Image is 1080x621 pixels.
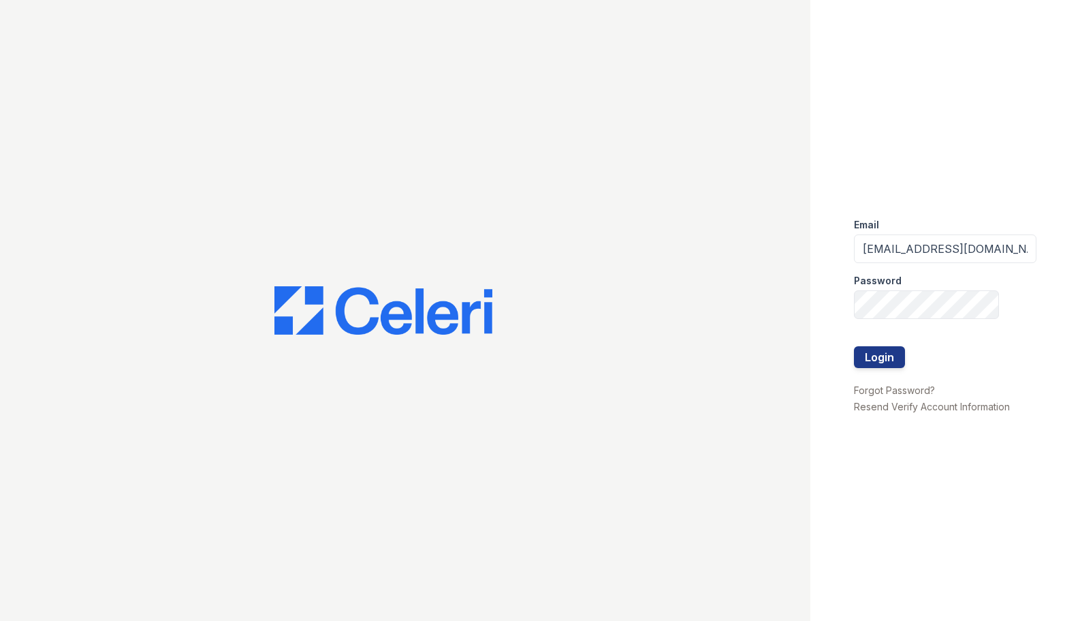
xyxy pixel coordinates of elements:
label: Email [854,218,879,232]
a: Forgot Password? [854,384,935,396]
label: Password [854,274,902,288]
img: CE_Logo_Blue-a8612792a0a2168367f1c8372b55b34899dd931a85d93a1a3d3e32e68fde9ad4.png [274,286,492,335]
a: Resend Verify Account Information [854,401,1010,412]
button: Login [854,346,905,368]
